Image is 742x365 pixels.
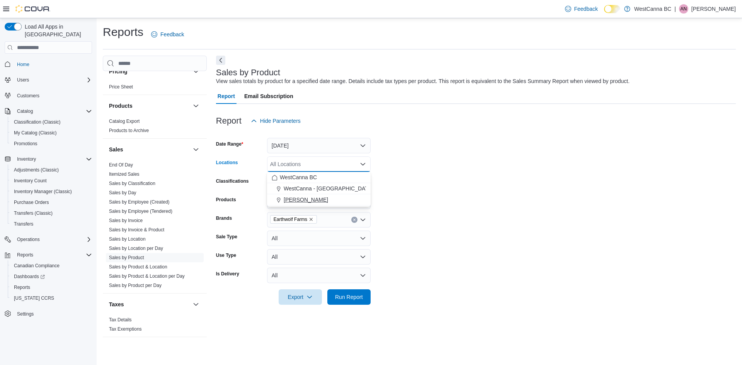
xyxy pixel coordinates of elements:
button: Operations [2,234,95,245]
button: Settings [2,308,95,319]
h3: Report [216,116,242,126]
span: Canadian Compliance [14,263,60,269]
span: Reports [14,284,30,290]
a: Itemized Sales [109,171,140,177]
span: Dashboards [11,272,92,281]
a: Products to Archive [109,128,149,133]
a: Sales by Day [109,190,136,195]
button: Inventory [14,154,39,164]
label: Brands [216,215,232,221]
button: Transfers (Classic) [8,208,95,219]
span: Catalog Export [109,118,140,124]
a: Price Sheet [109,84,133,90]
button: Clear input [351,217,357,223]
span: Transfers (Classic) [14,210,53,216]
a: Reports [11,283,33,292]
a: Sales by Invoice [109,218,143,223]
button: Next [216,56,225,65]
a: [US_STATE] CCRS [11,294,57,303]
img: Cova [15,5,50,13]
span: Operations [17,236,40,243]
h3: Sales by Product [216,68,280,77]
span: Feedback [160,31,184,38]
span: Dashboards [14,273,45,280]
span: Email Subscription [244,88,293,104]
span: Adjustments (Classic) [11,165,92,175]
button: Reports [14,250,36,260]
button: Pricing [191,67,201,76]
nav: Complex example [5,55,92,340]
button: Users [14,75,32,85]
button: Taxes [109,300,190,308]
span: Run Report [335,293,363,301]
a: My Catalog (Classic) [11,128,60,138]
span: Sales by Product per Day [109,282,162,289]
span: Transfers [11,219,92,229]
span: WestCanna - [GEOGRAPHIC_DATA] [284,185,373,192]
div: Pricing [103,82,207,95]
a: Settings [14,309,37,319]
span: Export [283,289,317,305]
span: Home [14,59,92,69]
button: Sales [191,145,201,154]
a: Classification (Classic) [11,117,64,127]
span: Tax Exemptions [109,326,142,332]
button: Users [2,75,95,85]
button: Hide Parameters [248,113,304,129]
span: Purchase Orders [11,198,92,207]
span: Feedback [574,5,598,13]
span: My Catalog (Classic) [11,128,92,138]
span: Customers [14,91,92,100]
button: WestCanna - [GEOGRAPHIC_DATA] [267,183,371,194]
span: Canadian Compliance [11,261,92,270]
span: Home [17,61,29,68]
a: Tax Details [109,317,132,323]
button: Home [2,58,95,70]
a: Adjustments (Classic) [11,165,62,175]
button: [PERSON_NAME] [267,194,371,205]
a: Promotions [11,139,41,148]
span: Inventory [14,154,92,164]
button: Classification (Classic) [8,117,95,127]
div: Products [103,117,207,138]
span: Sales by Employee (Created) [109,199,170,205]
a: Purchase Orders [11,198,52,207]
a: Canadian Compliance [11,261,63,270]
button: Catalog [14,107,36,116]
span: [US_STATE] CCRS [14,295,54,301]
a: Sales by Classification [109,181,155,186]
span: Sales by Employee (Tendered) [109,208,172,214]
a: Sales by Product & Location [109,264,167,270]
a: Inventory Count [11,176,50,185]
h1: Reports [103,24,143,40]
a: Inventory Manager (Classic) [11,187,75,196]
span: WestCanna BC [280,173,317,181]
p: | [674,4,676,14]
label: Sale Type [216,234,237,240]
label: Use Type [216,252,236,258]
button: Products [191,101,201,110]
a: Sales by Product [109,255,144,260]
a: End Of Day [109,162,133,168]
button: Adjustments (Classic) [8,165,95,175]
h3: Taxes [109,300,124,308]
label: Classifications [216,178,249,184]
button: Inventory Count [8,175,95,186]
label: Is Delivery [216,271,239,277]
span: Reports [14,250,92,260]
a: Tax Exemptions [109,326,142,332]
span: Sales by Invoice [109,217,143,224]
button: All [267,249,371,265]
label: Date Range [216,141,243,147]
a: Transfers [11,219,36,229]
span: Promotions [11,139,92,148]
a: Sales by Product per Day [109,283,162,288]
span: Products to Archive [109,127,149,134]
button: Reports [2,250,95,260]
span: Reports [17,252,33,258]
h3: Sales [109,146,123,153]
